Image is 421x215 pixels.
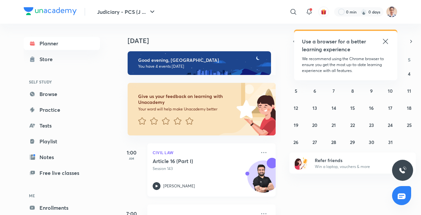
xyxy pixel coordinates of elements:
[118,149,145,156] h5: 1:00
[385,103,396,113] button: October 17, 2025
[388,122,393,128] abbr: October 24, 2025
[138,64,265,69] p: You have 4 events [DATE]
[407,105,411,111] abbr: October 18, 2025
[408,71,410,77] abbr: October 4, 2025
[138,107,234,112] p: Your word will help make Unacademy better
[399,166,407,174] img: ttu
[128,37,282,45] h4: [DATE]
[310,85,320,96] button: October 6, 2025
[404,85,414,96] button: October 11, 2025
[321,9,327,15] img: avatar
[350,139,355,145] abbr: October 29, 2025
[312,139,317,145] abbr: October 27, 2025
[24,201,100,214] a: Enrollments
[24,53,100,66] a: Store
[24,7,77,15] img: Company Logo
[347,103,358,113] button: October 15, 2025
[293,139,298,145] abbr: October 26, 2025
[347,120,358,130] button: October 22, 2025
[388,139,393,145] abbr: October 31, 2025
[329,137,339,147] button: October 28, 2025
[332,105,336,111] abbr: October 14, 2025
[93,5,160,18] button: Judiciary - PCS (J ...
[24,166,100,179] a: Free live classes
[369,122,374,128] abbr: October 23, 2025
[118,156,145,160] p: AM
[39,55,57,63] div: Store
[294,105,298,111] abbr: October 12, 2025
[408,57,410,63] abbr: Saturday
[302,37,367,53] h5: Use a browser for a better learning experience
[347,85,358,96] button: October 8, 2025
[385,120,396,130] button: October 24, 2025
[366,103,377,113] button: October 16, 2025
[331,139,336,145] abbr: October 28, 2025
[294,122,298,128] abbr: October 19, 2025
[351,88,354,94] abbr: October 8, 2025
[388,88,393,94] abbr: October 10, 2025
[350,105,355,111] abbr: October 15, 2025
[138,57,265,63] h6: Good evening, [GEOGRAPHIC_DATA]
[24,135,100,148] a: Playlist
[24,103,100,116] a: Practice
[388,105,392,111] abbr: October 17, 2025
[329,120,339,130] button: October 21, 2025
[350,122,355,128] abbr: October 22, 2025
[385,137,396,147] button: October 31, 2025
[128,51,271,75] img: evening
[312,122,317,128] abbr: October 20, 2025
[369,139,374,145] abbr: October 30, 2025
[153,166,256,172] p: Session 143
[404,120,414,130] button: October 25, 2025
[366,85,377,96] button: October 9, 2025
[332,122,336,128] abbr: October 21, 2025
[24,151,100,164] a: Notes
[313,88,316,94] abbr: October 6, 2025
[302,56,389,74] p: We recommend using the Chrome browser to ensure you get the most up-to-date learning experience w...
[291,137,301,147] button: October 26, 2025
[291,85,301,96] button: October 5, 2025
[24,119,100,132] a: Tests
[295,156,308,170] img: referral
[24,76,100,87] h6: SELF STUDY
[329,103,339,113] button: October 14, 2025
[366,120,377,130] button: October 23, 2025
[312,105,317,111] abbr: October 13, 2025
[24,37,100,50] a: Planner
[333,88,335,94] abbr: October 7, 2025
[329,85,339,96] button: October 7, 2025
[404,68,414,79] button: October 4, 2025
[310,137,320,147] button: October 27, 2025
[315,164,396,170] p: Win a laptop, vouchers & more
[291,120,301,130] button: October 19, 2025
[310,103,320,113] button: October 13, 2025
[295,88,297,94] abbr: October 5, 2025
[24,7,77,17] a: Company Logo
[404,103,414,113] button: October 18, 2025
[347,137,358,147] button: October 29, 2025
[369,105,374,111] abbr: October 16, 2025
[386,6,397,17] img: Pragati Katiyar
[163,183,195,189] p: [PERSON_NAME]
[370,88,373,94] abbr: October 9, 2025
[385,85,396,96] button: October 10, 2025
[214,83,276,135] img: feedback_image
[407,88,411,94] abbr: October 11, 2025
[360,9,367,15] img: streak
[366,137,377,147] button: October 30, 2025
[310,120,320,130] button: October 20, 2025
[153,149,256,156] p: Civil Law
[407,122,412,128] abbr: October 25, 2025
[153,158,235,164] h5: Article 16 (Part I)
[315,157,396,164] h6: Refer friends
[318,7,329,17] button: avatar
[24,190,100,201] h6: ME
[248,164,279,196] img: Avatar
[291,103,301,113] button: October 12, 2025
[138,93,234,105] h6: Give us your feedback on learning with Unacademy
[24,87,100,101] a: Browse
